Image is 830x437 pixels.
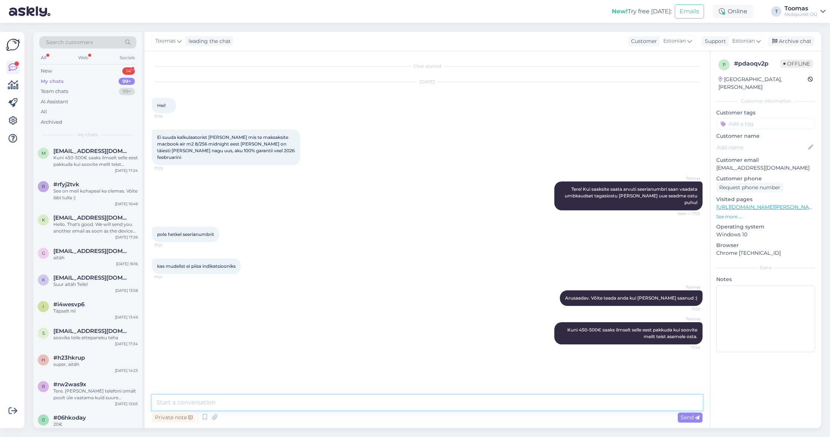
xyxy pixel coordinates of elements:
span: glukzai@gmail.com [53,248,130,254]
p: [EMAIL_ADDRESS][DOMAIN_NAME] [716,164,815,172]
div: 20€ [53,421,138,428]
input: Add a tag [716,118,815,129]
div: Customer [628,37,657,45]
div: sooviks teile ettepaneku teha [53,334,138,341]
span: Toomas [155,37,176,45]
span: Seen ✓ 17:21 [673,211,700,216]
span: 17:24 [673,345,700,350]
div: Extra [716,264,815,271]
p: Browser [716,241,815,249]
span: Toomas [673,316,700,322]
span: Estonian [732,37,755,45]
p: Customer name [716,132,815,140]
span: 17:21 [154,274,182,280]
span: Arusaadav. Võite teada anda kui [PERSON_NAME] saanud :) [565,295,697,301]
span: 17:20 [154,166,182,171]
div: Team chats [41,88,68,95]
div: [DATE] 17:26 [115,234,138,240]
div: [DATE] 13:05 [115,401,138,407]
span: h [41,357,45,363]
span: Estonian [663,37,686,45]
span: pole hetkel seerianumbrit [157,231,214,237]
p: Customer tags [716,109,815,117]
span: #h23hkrup [53,354,85,361]
span: i [43,304,44,309]
div: [GEOGRAPHIC_DATA], [PERSON_NAME] [718,76,808,91]
div: leading the chat [186,37,231,45]
span: kas mudelist ei piisa indikatsiooniks [157,263,236,269]
span: s [42,330,45,336]
div: Customer information [716,98,815,104]
div: [DATE] 16:16 [116,261,138,267]
div: aitäh [53,254,138,261]
span: madis.leppiko@gmail.com [53,148,130,154]
div: Hello. That's good. We will send you another email as soon as the device has been posted by us. [53,221,138,234]
b: New! [612,8,628,15]
div: Archive chat [768,36,814,46]
div: Private note [152,413,196,423]
div: [DATE] 17:24 [115,168,138,173]
p: Windows 10 [716,231,815,238]
span: Offline [780,60,813,68]
div: See on meil kohapeal ka olemas. Võite läbi tulla :) [53,188,138,201]
span: My chats [78,131,98,138]
span: 0 [42,417,45,423]
span: Search customers [46,39,93,46]
span: m [41,150,46,156]
span: k [42,217,45,223]
div: [DATE] 16:46 [115,201,138,207]
span: k [42,277,45,283]
span: 17:19 [154,114,182,119]
div: New [41,67,52,75]
div: 14 [122,67,135,75]
div: My chats [41,78,64,85]
div: T [771,6,781,17]
p: Notes [716,276,815,283]
span: Toomas [673,284,700,290]
div: Mobipunkt OÜ [784,11,817,17]
span: #rfyj2tvk [53,181,79,188]
div: # pdaoqv2p [734,59,780,68]
div: Archived [41,119,62,126]
span: Ei suuda kalkulaatorist [PERSON_NAME] mis te maksaksite macbook air m2 8/256 midnight eest [PERSO... [157,134,296,160]
div: [DATE] 13:58 [115,288,138,293]
div: super, aitäh [53,361,138,368]
span: 17:21 [154,243,182,248]
div: 99+ [119,78,135,85]
img: Askly Logo [6,38,20,52]
div: [DATE] 17:34 [115,341,138,347]
span: 17:22 [673,306,700,312]
div: Socials [118,53,136,63]
div: Web [77,53,90,63]
span: siretmeritmasso1@gmail.com [53,328,130,334]
span: Kuni 450-500€ saaks ilmselt selle eest pakkuda kui soovite meilt teist asemele osta. [567,327,698,339]
span: r [42,384,45,389]
div: [DATE] [152,79,703,85]
span: Send [681,414,700,421]
p: Customer phone [716,175,815,183]
p: Customer email [716,156,815,164]
span: korkmannr@icloud.com [53,274,130,281]
input: Add name [717,143,807,151]
p: Chrome [TECHNICAL_ID] [716,249,815,257]
span: #06hkoday [53,414,86,421]
span: Toomas [673,176,700,181]
a: ToomasMobipunkt OÜ [784,6,826,17]
div: Täpselt nii [53,308,138,314]
span: Tere! Kui saaksite saata arvuti seerianumbri saan vaadata umbkaudset tagasiostu [PERSON_NAME] uue... [565,186,698,205]
p: See more ... [716,213,815,220]
span: r [42,184,45,189]
div: [DATE] 13:49 [115,314,138,320]
span: g [42,250,45,256]
div: Chat started [152,63,703,70]
span: Hei! [157,103,166,108]
div: All [41,108,47,116]
div: Toomas [784,6,817,11]
div: Support [702,37,726,45]
div: Request phone number [716,183,783,193]
div: Online [713,5,753,18]
div: Kuni 450-500€ saaks ilmselt selle eest pakkuda kui soovite meilt teist asemele osta. [53,154,138,168]
p: Visited pages [716,196,815,203]
div: All [39,53,48,63]
div: 99+ [119,88,135,95]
